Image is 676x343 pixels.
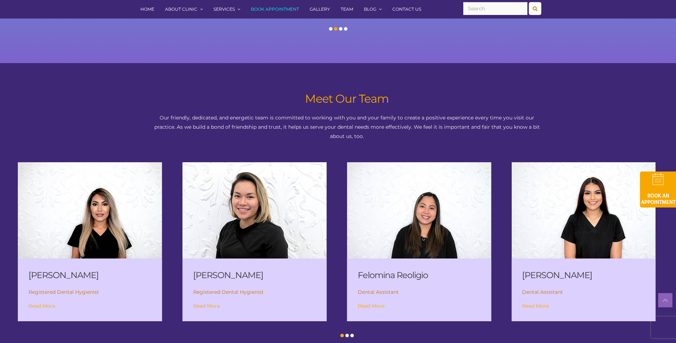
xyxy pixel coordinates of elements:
a: [PERSON_NAME] [522,270,592,280]
img: book-an-appointment-hod-gld.png [640,171,676,208]
span: Registered Dental Hygienist [193,289,264,295]
a: Read More [193,303,220,309]
a: [PERSON_NAME] [193,270,263,280]
a: Felomina Reoligio [358,270,428,280]
p: Our friendly, dedicated, and energetic team is committed to working with you and your family to c... [153,113,541,141]
a: Read More [29,303,55,309]
input: Search [463,2,527,15]
span: Registered Dental Hygienist [29,289,99,295]
a: Read More [358,303,385,309]
a: Read More [522,303,549,309]
span: Dental Assistant [522,289,563,295]
h1: Meet Our Team [153,92,541,106]
a: [PERSON_NAME] [29,270,99,280]
span: Dental Assistant [358,289,399,295]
